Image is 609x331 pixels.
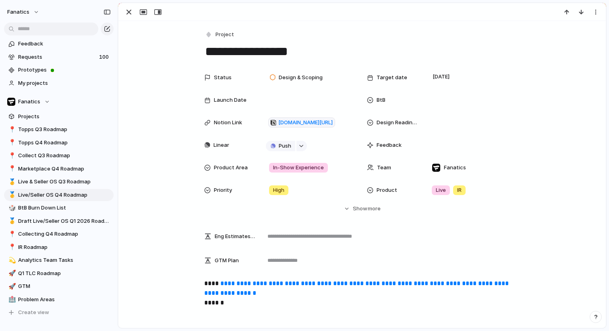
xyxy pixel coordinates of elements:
[4,294,114,306] div: 🏥Problem Areas
[431,72,452,82] span: [DATE]
[18,165,111,173] span: Marketplace Q4 Roadmap
[444,164,466,172] span: Fanatics
[7,178,15,186] button: 🥇
[4,96,114,108] button: Fanatics
[4,111,114,123] a: Projects
[99,53,110,61] span: 100
[18,230,111,238] span: Collecting Q4 Roadmap
[8,295,14,304] div: 🏥
[8,243,14,252] div: 📍
[8,269,14,278] div: 🚀
[18,139,111,147] span: Topps Q4 Roadmap
[4,51,114,63] a: Requests100
[4,38,114,50] a: Feedback
[8,216,14,226] div: 🥇
[273,164,324,172] span: In-Show Experience
[4,306,114,319] button: Create view
[18,98,40,106] span: Fanatics
[18,191,111,199] span: Live/Seller OS Q4 Roadmap
[8,138,14,147] div: 📍
[436,186,446,194] span: Live
[8,204,14,213] div: 🎲
[18,152,111,160] span: Collect Q3 Roadmap
[18,296,111,304] span: Problem Areas
[8,164,14,173] div: 📍
[8,190,14,199] div: 🥇
[215,31,234,39] span: Project
[214,74,232,82] span: Status
[268,117,335,128] a: [DOMAIN_NAME][URL]
[377,164,391,172] span: Team
[8,282,14,291] div: 🚀
[18,243,111,251] span: IR Roadmap
[279,142,291,150] span: Push
[4,280,114,292] div: 🚀GTM
[377,119,418,127] span: Design Readiness
[4,123,114,136] a: 📍Topps Q3 Roadmap
[4,163,114,175] a: 📍Marketplace Q4 Roadmap
[8,125,14,134] div: 📍
[214,164,248,172] span: Product Area
[278,119,333,127] span: [DOMAIN_NAME][URL]
[7,139,15,147] button: 📍
[7,230,15,238] button: 📍
[4,77,114,89] a: My projects
[7,243,15,251] button: 📍
[4,202,114,214] a: 🎲BtB Burn Down List
[4,254,114,266] div: 💫Analytics Team Tasks
[8,230,14,239] div: 📍
[18,308,49,317] span: Create view
[377,74,407,82] span: Target date
[353,205,367,213] span: Show
[18,125,111,134] span: Topps Q3 Roadmap
[7,282,15,290] button: 🚀
[4,228,114,240] a: 📍Collecting Q4 Roadmap
[18,79,111,87] span: My projects
[4,6,43,19] button: fanatics
[4,137,114,149] a: 📍Topps Q4 Roadmap
[8,177,14,187] div: 🥇
[377,186,397,194] span: Product
[4,189,114,201] a: 🥇Live/Seller OS Q4 Roadmap
[266,141,295,151] button: Push
[18,256,111,264] span: Analytics Team Tasks
[7,217,15,225] button: 🥇
[215,257,239,265] span: GTM Plan
[7,256,15,264] button: 💫
[18,113,111,121] span: Projects
[18,66,111,74] span: Prototypes
[273,186,284,194] span: High
[18,40,111,48] span: Feedback
[7,125,15,134] button: 📍
[214,96,246,104] span: Launch Date
[213,141,229,149] span: Linear
[215,232,256,241] span: Eng Estimates (B/iOs/A/W) in Cycles
[18,269,111,278] span: Q1 TLC Roadmap
[7,165,15,173] button: 📍
[18,53,97,61] span: Requests
[203,29,236,41] button: Project
[377,141,402,149] span: Feedback
[7,296,15,304] button: 🏥
[4,176,114,188] a: 🥇Live & Seller OS Q3 Roadmap
[4,215,114,227] a: 🥇Draft Live/Seller OS Q1 2026 Roadmap
[8,151,14,160] div: 📍
[457,186,462,194] span: IR
[279,74,323,82] span: Design & Scoping
[18,217,111,225] span: Draft Live/Seller OS Q1 2026 Roadmap
[368,205,381,213] span: more
[7,191,15,199] button: 🥇
[4,241,114,253] a: 📍IR Roadmap
[18,204,111,212] span: BtB Burn Down List
[204,201,520,216] button: Showmore
[7,204,15,212] button: 🎲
